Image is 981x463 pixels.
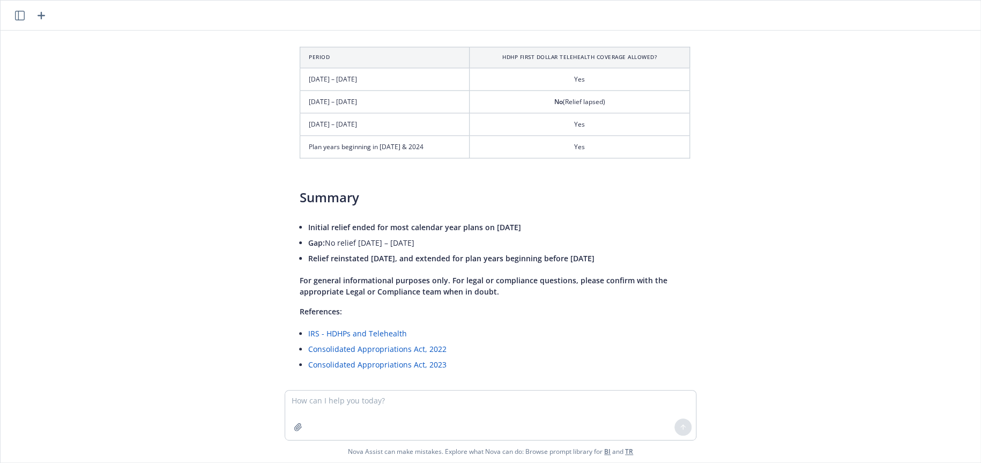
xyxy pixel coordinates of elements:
[308,344,447,354] a: Consolidated Appropriations Act, 2022
[308,359,447,370] a: Consolidated Appropriations Act, 2023
[300,90,470,113] td: [DATE] – [DATE]
[300,275,667,297] span: For general informational purposes only. For legal or compliance questions, please confirm with t...
[308,235,690,251] li: No relief [DATE] – [DATE]
[300,188,690,207] h3: Summary
[308,222,521,232] span: Initial relief ended for most calendar year plans on [DATE]
[625,447,633,456] a: TR
[300,306,342,317] span: References:
[300,113,470,135] td: [DATE] – [DATE]
[470,68,690,90] td: Yes
[300,47,470,68] th: Period
[308,328,407,339] a: IRS - HDHPs and Telehealth
[348,440,633,462] span: Nova Assist can make mistakes. Explore what Nova can do: Browse prompt library for and
[308,238,325,248] span: Gap:
[470,113,690,135] td: Yes
[604,447,611,456] a: BI
[470,47,690,68] th: HDHP First Dollar Telehealth Coverage Allowed?
[554,97,563,106] span: No
[470,135,690,158] td: Yes
[308,253,594,263] span: Relief reinstated [DATE], and extended for plan years beginning before [DATE]
[470,90,690,113] td: (Relief lapsed)
[300,135,470,158] td: Plan years beginning in [DATE] & 2024
[300,68,470,90] td: [DATE] – [DATE]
